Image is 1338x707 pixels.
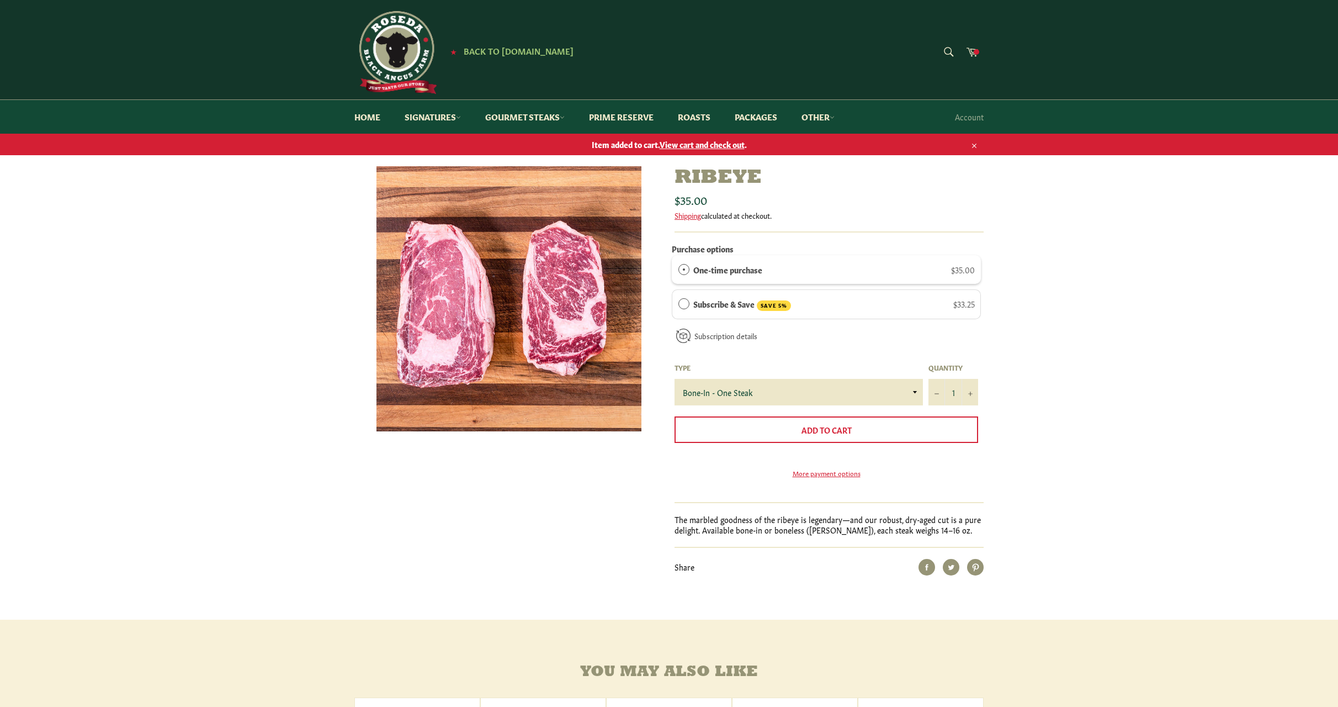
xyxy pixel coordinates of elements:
button: Add to Cart [675,416,978,443]
label: Purchase options [672,243,734,254]
a: Other [790,100,846,134]
p: The marbled goodness of the ribeye is legendary—and our robust, dry-aged cut is a pure delight. A... [675,514,984,536]
span: $33.25 [953,298,975,309]
a: Subscription details [694,330,757,341]
span: View cart and check out [660,139,745,150]
button: Reduce item quantity by one [928,379,945,405]
a: Shipping [675,210,701,220]
a: Prime Reserve [578,100,665,134]
span: SAVE 5% [757,300,791,311]
span: Item added to cart. . [343,139,995,150]
div: Subscribe & Save [678,298,689,310]
img: Roseda Beef [354,11,437,94]
button: Increase item quantity by one [962,379,978,405]
img: Ribeye [376,166,641,431]
h4: You may also like [354,664,984,681]
span: $35.00 [951,264,975,275]
span: ★ [450,47,456,56]
div: calculated at checkout. [675,210,984,220]
label: Quantity [928,363,978,372]
label: One-time purchase [693,263,762,276]
span: Back to [DOMAIN_NAME] [464,45,574,56]
a: Packages [724,100,788,134]
a: More payment options [675,468,978,478]
a: ★ Back to [DOMAIN_NAME] [445,47,574,56]
div: One-time purchase [678,263,689,276]
span: Add to Cart [801,424,852,435]
h1: Ribeye [675,166,984,190]
a: Signatures [394,100,472,134]
label: Type [675,363,923,372]
a: Item added to cart.View cart and check out. [343,134,995,155]
a: Roasts [667,100,721,134]
span: $35.00 [675,192,707,207]
a: Account [949,101,989,133]
label: Subscribe & Save [693,298,792,311]
a: Gourmet Steaks [474,100,576,134]
span: Share [675,561,694,572]
a: Home [343,100,391,134]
